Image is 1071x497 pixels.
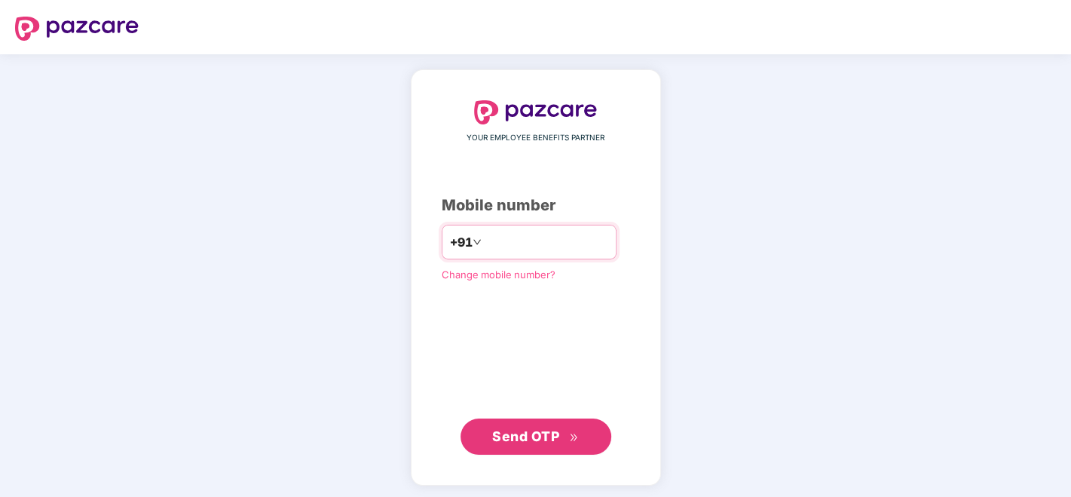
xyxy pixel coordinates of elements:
[473,238,482,247] span: down
[442,194,630,217] div: Mobile number
[450,233,473,252] span: +91
[492,428,559,444] span: Send OTP
[569,433,579,443] span: double-right
[442,268,555,281] a: Change mobile number?
[467,132,604,144] span: YOUR EMPLOYEE BENEFITS PARTNER
[15,17,139,41] img: logo
[474,100,598,124] img: logo
[461,419,611,455] button: Send OTPdouble-right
